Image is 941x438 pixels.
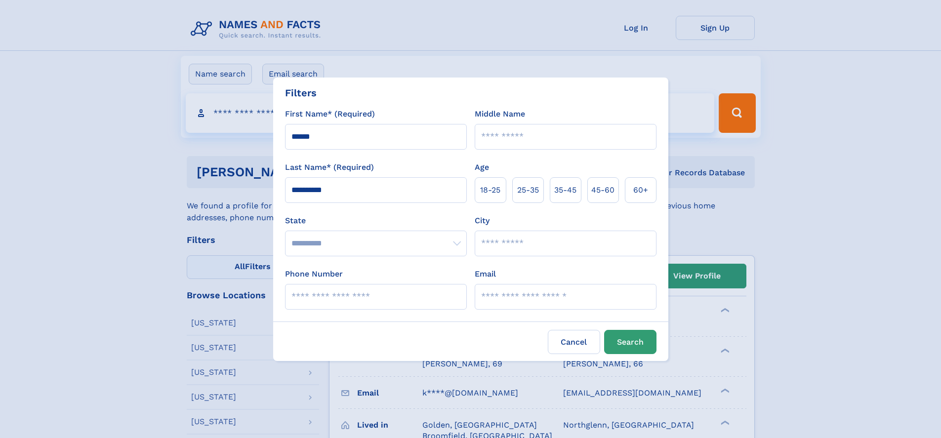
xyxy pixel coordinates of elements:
[548,330,600,354] label: Cancel
[475,108,525,120] label: Middle Name
[475,268,496,280] label: Email
[475,161,489,173] label: Age
[285,85,317,100] div: Filters
[285,215,467,227] label: State
[475,215,490,227] label: City
[554,184,576,196] span: 35‑45
[517,184,539,196] span: 25‑35
[604,330,656,354] button: Search
[285,268,343,280] label: Phone Number
[285,161,374,173] label: Last Name* (Required)
[633,184,648,196] span: 60+
[480,184,500,196] span: 18‑25
[285,108,375,120] label: First Name* (Required)
[591,184,614,196] span: 45‑60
